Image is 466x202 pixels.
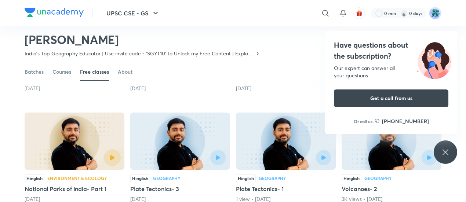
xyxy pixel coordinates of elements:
[382,117,429,125] h6: [PHONE_NUMBER]
[236,174,256,182] div: Hinglish
[354,118,372,125] p: Or call us
[25,8,84,19] a: Company Logo
[375,117,429,125] a: [PHONE_NUMBER]
[25,50,255,57] p: India's Top Geography Educator | Use invite code - 'SGYT10' to Unlock my Free Content | Explore t...
[334,89,448,107] button: Get a call from us
[52,68,71,76] div: Courses
[342,174,361,182] div: Hinglish
[25,63,44,81] a: Batches
[411,40,457,79] img: ttu_illustration_new.svg
[364,176,392,180] div: Geography
[153,176,181,180] div: Geography
[236,85,336,92] div: 1 month ago
[130,85,230,92] div: 1 month ago
[130,184,230,193] h5: Plate Tectonics- 3
[236,184,336,193] h5: Plate Tectonics- 1
[118,68,132,76] div: About
[80,63,109,81] a: Free classes
[25,32,261,47] h2: [PERSON_NAME]
[47,176,107,180] div: Environment & Ecology
[25,174,44,182] div: Hinglish
[25,85,124,92] div: 1 month ago
[356,10,363,16] img: avatar
[25,8,84,17] img: Company Logo
[353,7,365,19] button: avatar
[429,7,441,19] img: Chhavi Rohilla
[130,174,150,182] div: Hinglish
[118,63,132,81] a: About
[400,10,408,17] img: streak
[25,184,124,193] h5: National Parks of India- Part 1
[25,68,44,76] div: Batches
[52,63,71,81] a: Courses
[334,65,448,79] div: Our expert can answer all your questions
[342,184,441,193] h5: Volcanoes- 2
[102,6,164,21] button: UPSC CSE - GS
[259,176,286,180] div: Geography
[80,68,109,76] div: Free classes
[334,40,448,62] h4: Have questions about the subscription?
